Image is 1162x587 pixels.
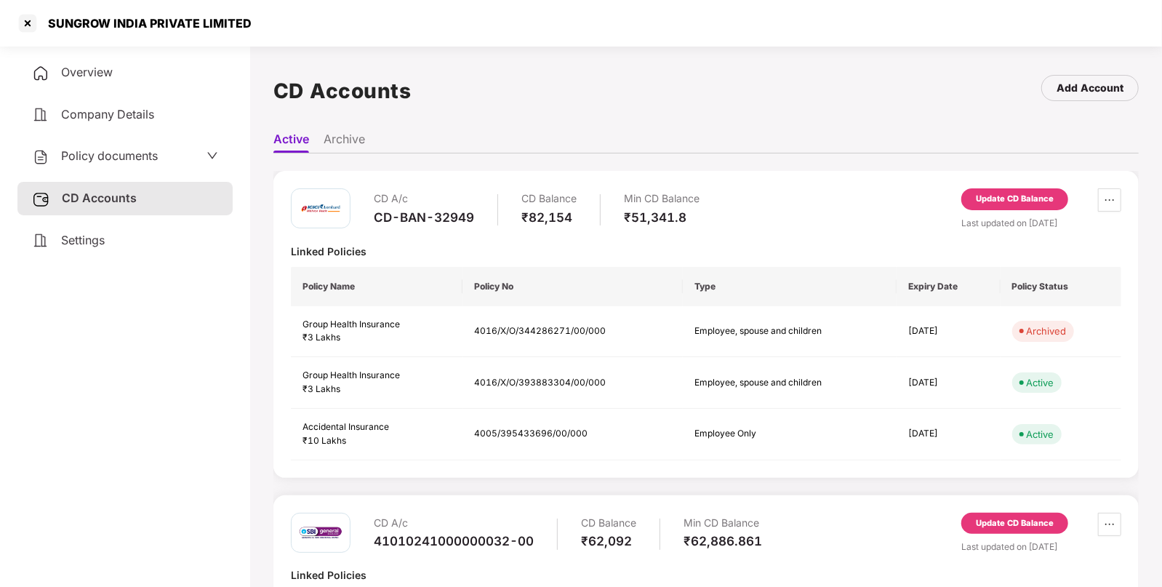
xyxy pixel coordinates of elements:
[897,267,1000,306] th: Expiry Date
[462,267,683,306] th: Policy No
[302,435,346,446] span: ₹10 Lakhs
[61,233,105,247] span: Settings
[897,357,1000,409] td: [DATE]
[61,65,113,79] span: Overview
[1027,375,1054,390] div: Active
[694,324,854,338] div: Employee, spouse and children
[694,376,854,390] div: Employee, spouse and children
[324,132,365,153] li: Archive
[61,148,158,163] span: Policy documents
[581,533,636,549] div: ₹62,092
[624,188,700,209] div: Min CD Balance
[462,306,683,358] td: 4016/X/O/344286271/00/000
[32,232,49,249] img: svg+xml;base64,PHN2ZyB4bWxucz0iaHR0cDovL3d3dy53My5vcmcvMjAwMC9zdmciIHdpZHRoPSIyNCIgaGVpZ2h0PSIyNC...
[302,369,451,383] div: Group Health Insurance
[273,75,412,107] h1: CD Accounts
[302,318,451,332] div: Group Health Insurance
[291,244,1121,258] div: Linked Policies
[39,16,252,31] div: SUNGROW INDIA PRIVATE LIMITED
[1098,188,1121,212] button: ellipsis
[374,513,534,534] div: CD A/c
[1027,324,1067,338] div: Archived
[1098,513,1121,536] button: ellipsis
[302,383,340,394] span: ₹3 Lakhs
[694,427,854,441] div: Employee Only
[897,306,1000,358] td: [DATE]
[291,568,1121,582] div: Linked Policies
[374,188,474,209] div: CD A/c
[897,409,1000,460] td: [DATE]
[32,106,49,124] img: svg+xml;base64,PHN2ZyB4bWxucz0iaHR0cDovL3d3dy53My5vcmcvMjAwMC9zdmciIHdpZHRoPSIyNCIgaGVpZ2h0PSIyNC...
[1001,267,1121,306] th: Policy Status
[374,209,474,225] div: CD-BAN-32949
[961,216,1121,230] div: Last updated on [DATE]
[62,191,137,205] span: CD Accounts
[32,191,50,208] img: svg+xml;base64,PHN2ZyB3aWR0aD0iMjUiIGhlaWdodD0iMjQiIHZpZXdCb3g9IjAgMCAyNSAyNCIgZmlsbD0ibm9uZSIgeG...
[1057,80,1123,96] div: Add Account
[976,517,1054,530] div: Update CD Balance
[521,209,577,225] div: ₹82,154
[684,533,762,549] div: ₹62,886.861
[302,332,340,343] span: ₹3 Lakhs
[299,201,342,216] img: icici.png
[961,540,1121,554] div: Last updated on [DATE]
[624,209,700,225] div: ₹51,341.8
[32,148,49,166] img: svg+xml;base64,PHN2ZyB4bWxucz0iaHR0cDovL3d3dy53My5vcmcvMjAwMC9zdmciIHdpZHRoPSIyNCIgaGVpZ2h0PSIyNC...
[1099,194,1121,206] span: ellipsis
[462,409,683,460] td: 4005/395433696/00/000
[302,420,451,434] div: Accidental Insurance
[581,513,636,534] div: CD Balance
[462,357,683,409] td: 4016/X/O/393883304/00/000
[61,107,154,121] span: Company Details
[291,267,462,306] th: Policy Name
[1099,519,1121,530] span: ellipsis
[374,533,534,549] div: 41010241000000032-00
[207,150,218,161] span: down
[521,188,577,209] div: CD Balance
[684,513,762,534] div: Min CD Balance
[273,132,309,153] li: Active
[1027,427,1054,442] div: Active
[32,65,49,82] img: svg+xml;base64,PHN2ZyB4bWxucz0iaHR0cDovL3d3dy53My5vcmcvMjAwMC9zdmciIHdpZHRoPSIyNCIgaGVpZ2h0PSIyNC...
[299,524,342,541] img: sbi.png
[683,267,897,306] th: Type
[976,193,1054,206] div: Update CD Balance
